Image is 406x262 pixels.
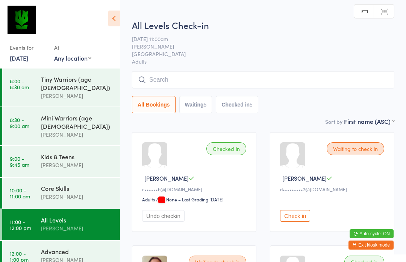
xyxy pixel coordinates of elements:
[144,174,189,182] span: [PERSON_NAME]
[348,241,394,250] button: Exit kiosk mode
[142,196,155,203] div: Adults
[2,107,120,145] a: 8:30 -9:00 amMini Warriors (age [DEMOGRAPHIC_DATA])[PERSON_NAME]
[206,142,246,155] div: Checked in
[41,247,114,256] div: Advanced
[41,114,114,130] div: Mini Warriors (age [DEMOGRAPHIC_DATA])
[41,91,114,100] div: [PERSON_NAME]
[132,96,176,113] button: All Bookings
[132,50,383,58] span: [GEOGRAPHIC_DATA]
[280,210,310,222] button: Check in
[41,224,114,233] div: [PERSON_NAME]
[54,41,91,54] div: At
[41,184,114,192] div: Core Skills
[132,58,394,65] span: Adults
[41,192,114,201] div: [PERSON_NAME]
[10,41,47,54] div: Events for
[350,229,394,238] button: Auto-cycle: ON
[10,54,28,62] a: [DATE]
[250,102,253,108] div: 5
[142,186,248,192] div: c••••••b@[DOMAIN_NAME]
[41,152,114,161] div: Kids & Teens
[10,155,29,168] time: 9:00 - 9:45 am
[41,216,114,224] div: All Levels
[2,146,120,177] a: 9:00 -9:45 amKids & Teens[PERSON_NAME]
[10,219,31,231] time: 11:00 - 12:00 pm
[8,6,36,34] img: Krav Maga Defence Institute
[10,78,29,90] time: 8:00 - 8:30 am
[2,69,120,107] a: 8:00 -8:30 amTiny Warriors (age [DEMOGRAPHIC_DATA])[PERSON_NAME]
[132,43,383,50] span: [PERSON_NAME]
[2,178,120,209] a: 10:00 -11:00 amCore Skills[PERSON_NAME]
[132,19,394,31] h2: All Levels Check-in
[10,117,29,129] time: 8:30 - 9:00 am
[156,196,224,203] span: / None – Last Grading [DATE]
[280,186,386,192] div: d•••••••••2@[DOMAIN_NAME]
[10,187,30,199] time: 10:00 - 11:00 am
[344,117,394,125] div: First name (ASC)
[179,96,212,113] button: Waiting5
[327,142,384,155] div: Waiting to check in
[132,71,394,88] input: Search
[2,209,120,240] a: 11:00 -12:00 pmAll Levels[PERSON_NAME]
[41,161,114,169] div: [PERSON_NAME]
[54,54,91,62] div: Any location
[41,75,114,91] div: Tiny Warriors (age [DEMOGRAPHIC_DATA])
[216,96,258,113] button: Checked in5
[142,210,185,222] button: Undo checkin
[325,118,342,125] label: Sort by
[282,174,327,182] span: [PERSON_NAME]
[41,130,114,139] div: [PERSON_NAME]
[204,102,207,108] div: 5
[132,35,383,43] span: [DATE] 11:00am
